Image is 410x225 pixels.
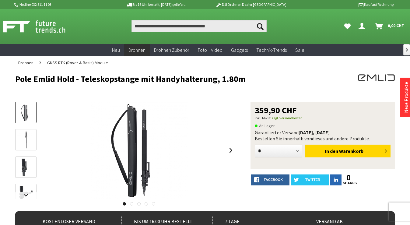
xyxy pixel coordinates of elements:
[198,47,223,53] span: Foto + Video
[358,74,395,81] img: EMLID
[108,44,124,56] a: Neu
[356,20,370,32] a: Dein Konto
[256,47,287,53] span: Technik-Trends
[154,47,189,53] span: Drohnen Zubehör
[406,48,408,52] span: 
[264,178,283,181] span: facebook
[343,174,354,181] a: 0
[299,1,394,8] p: Kauf auf Rechnung
[255,129,391,142] div: Garantierter Versand Bestellen Sie innerhalb von dieses und andere Produkte.
[291,174,329,185] a: twitter
[272,116,303,120] a: zzgl. Versandkosten
[90,102,188,199] img: Pole Emlid Hold - Teleskopstange mit Handyhalterung, 1.80m
[255,122,275,129] span: An Lager
[341,20,354,32] a: Meine Favoriten
[194,44,227,56] a: Foto + Video
[305,178,320,181] span: twitter
[255,106,297,114] span: 359,90 CHF
[343,181,354,185] a: shares
[373,20,407,32] a: Warenkorb
[339,148,363,154] span: Warenkorb
[47,60,108,65] span: GNSS RTK (Rover & Basis) Module
[124,44,150,56] a: Drohnen
[17,104,35,121] img: Vorschau: Pole Emlid Hold - Teleskopstange mit Handyhalterung, 1.80m
[227,44,252,56] a: Gadgets
[15,56,37,69] a: Drohnen
[388,21,404,30] span: 0,00 CHF
[252,44,291,56] a: Technik-Trends
[203,1,298,8] p: DJI Drohnen Dealer [GEOGRAPHIC_DATA]
[15,74,319,83] h1: Pole Emlid Hold - Teleskopstange mit Handyhalterung, 1.80m
[13,1,108,8] p: Hotline 032 511 11 03
[108,1,203,8] p: Bis 16 Uhr bestellt, [DATE] geliefert.
[255,114,391,122] p: inkl. MwSt.
[305,145,391,157] button: In den Warenkorb
[299,129,330,135] b: [DATE], [DATE]
[403,82,409,113] a: Neue Produkte
[112,47,120,53] span: Neu
[254,20,267,32] button: Suchen
[18,60,33,65] span: Drohnen
[251,174,289,185] a: facebook
[291,44,309,56] a: Sale
[231,47,248,53] span: Gadgets
[128,47,145,53] span: Drohnen
[295,47,304,53] span: Sale
[131,20,266,32] input: Produkt, Marke, Kategorie, EAN, Artikelnummer…
[3,19,79,34] img: Shop Futuretrends - zur Startseite wechseln
[150,44,194,56] a: Drohnen Zubehör
[325,148,338,154] span: In den
[44,56,111,69] a: GNSS RTK (Rover & Basis) Module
